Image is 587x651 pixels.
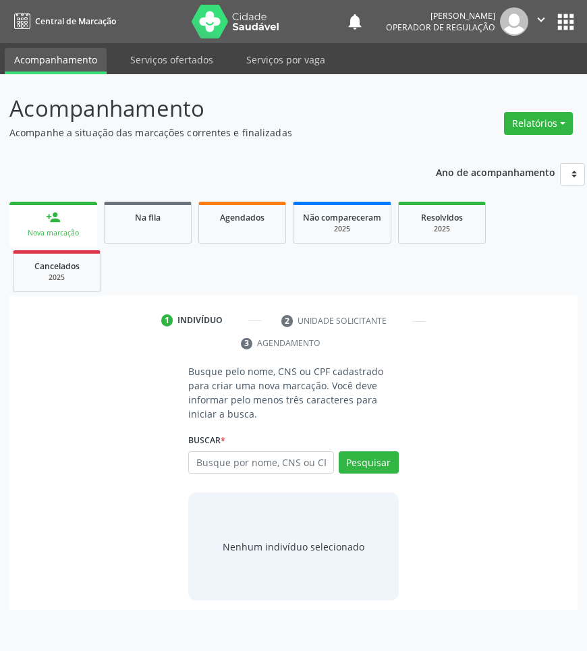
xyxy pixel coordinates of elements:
[188,451,333,474] input: Busque por nome, CNS ou CPF
[303,224,381,234] div: 2025
[188,430,225,451] label: Buscar
[5,48,107,74] a: Acompanhamento
[237,48,335,72] a: Serviços por vaga
[9,92,407,125] p: Acompanhamento
[504,112,573,135] button: Relatórios
[220,212,264,223] span: Agendados
[135,212,161,223] span: Na fila
[500,7,528,36] img: img
[46,210,61,225] div: person_add
[19,228,88,238] div: Nova marcação
[554,10,578,34] button: apps
[177,314,223,327] div: Indivíduo
[436,163,555,180] p: Ano de acompanhamento
[408,224,476,234] div: 2025
[9,125,407,140] p: Acompanhe a situação das marcações correntes e finalizadas
[35,16,116,27] span: Central de Marcação
[386,22,495,33] span: Operador de regulação
[161,314,173,327] div: 1
[303,212,381,223] span: Não compareceram
[421,212,463,223] span: Resolvidos
[534,12,549,27] i: 
[23,273,90,283] div: 2025
[528,7,554,36] button: 
[345,12,364,31] button: notifications
[34,260,80,272] span: Cancelados
[223,540,364,554] div: Nenhum indivíduo selecionado
[9,10,116,32] a: Central de Marcação
[339,451,399,474] button: Pesquisar
[386,10,495,22] div: [PERSON_NAME]
[121,48,223,72] a: Serviços ofertados
[188,364,398,421] p: Busque pelo nome, CNS ou CPF cadastrado para criar uma nova marcação. Você deve informar pelo men...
